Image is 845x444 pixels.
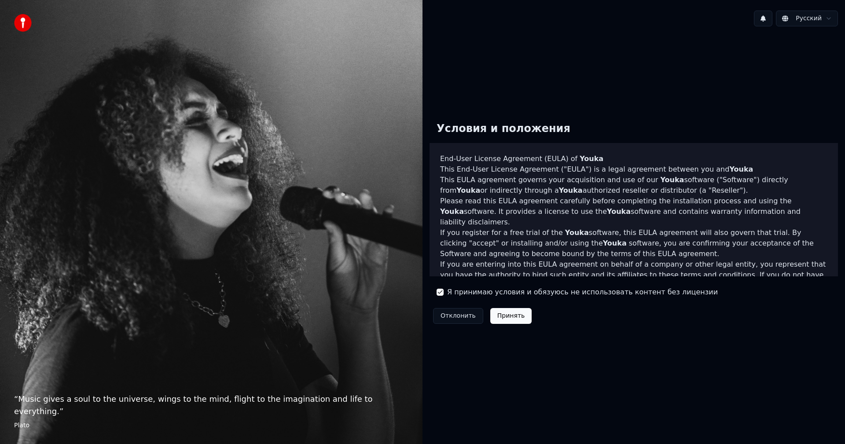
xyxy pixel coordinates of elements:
[660,176,684,184] span: Youka
[440,196,827,228] p: Please read this EULA agreement carefully before completing the installation process and using th...
[729,165,753,173] span: Youka
[580,154,603,163] span: Youka
[440,207,464,216] span: Youka
[447,287,718,297] label: Я принимаю условия и обязуюсь не использовать контент без лицензии
[440,259,827,301] p: If you are entering into this EULA agreement on behalf of a company or other legal entity, you re...
[440,228,827,259] p: If you register for a free trial of the software, this EULA agreement will also govern that trial...
[559,186,583,194] span: Youka
[440,175,827,196] p: This EULA agreement governs your acquisition and use of our software ("Software") directly from o...
[490,308,532,324] button: Принять
[603,239,627,247] span: Youka
[440,154,827,164] h3: End-User License Agreement (EULA) of
[14,14,32,32] img: youka
[607,207,631,216] span: Youka
[440,164,827,175] p: This End-User License Agreement ("EULA") is a legal agreement between you and
[565,228,589,237] span: Youka
[14,393,408,418] p: “ Music gives a soul to the universe, wings to the mind, flight to the imagination and life to ev...
[14,421,408,430] footer: Plato
[456,186,480,194] span: Youka
[430,115,577,143] div: Условия и положения
[433,308,483,324] button: Отклонить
